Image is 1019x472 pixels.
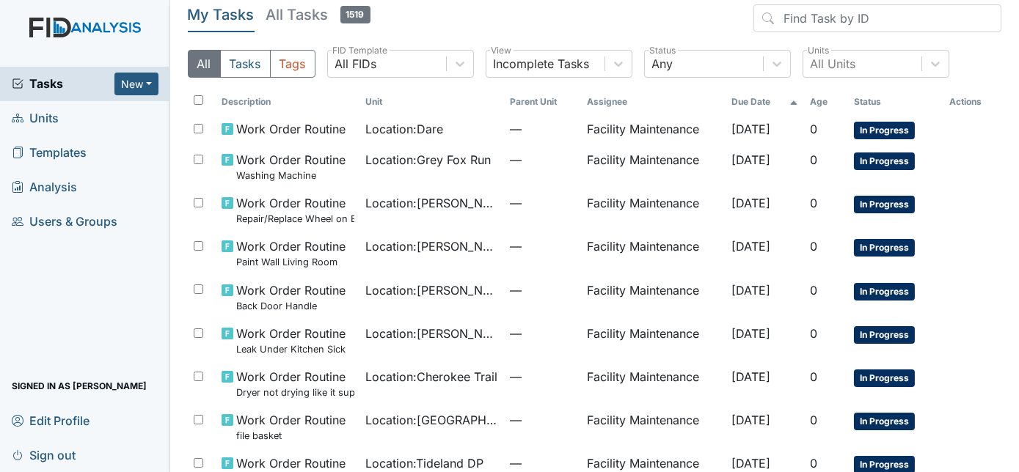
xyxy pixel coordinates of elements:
[731,369,770,384] span: [DATE]
[236,342,346,356] small: Leak Under Kitchen Sick
[854,283,915,300] span: In Progress
[12,409,90,432] span: Edit Profile
[114,73,158,95] button: New
[731,122,770,136] span: [DATE]
[510,120,575,138] span: —
[731,326,770,341] span: [DATE]
[366,411,499,429] span: Location : [GEOGRAPHIC_DATA]
[581,319,726,362] td: Facility Maintenance
[266,4,370,25] h5: All Tasks
[188,50,315,78] div: Type filter
[340,6,370,23] span: 1519
[854,152,915,170] span: In Progress
[366,151,492,169] span: Location : Grey Fox Run
[12,210,117,233] span: Users & Groups
[731,239,770,254] span: [DATE]
[854,369,915,387] span: In Progress
[810,413,817,427] span: 0
[652,55,673,73] div: Any
[854,413,915,430] span: In Progress
[510,281,575,299] span: —
[366,454,484,472] span: Location : Tideland DP
[848,89,943,114] th: Toggle SortBy
[510,194,575,212] span: —
[194,95,203,105] input: Toggle All Rows Selected
[581,145,726,188] td: Facility Maintenance
[366,281,499,299] span: Location : [PERSON_NAME] St.
[188,4,255,25] h5: My Tasks
[581,89,726,114] th: Assignee
[804,89,848,114] th: Toggle SortBy
[854,122,915,139] span: In Progress
[236,212,354,226] small: Repair/Replace Wheel on Bed
[188,50,221,78] button: All
[12,443,76,466] span: Sign out
[236,411,346,443] span: Work Order Routine file basket
[753,4,1001,32] input: Find Task by ID
[510,151,575,169] span: —
[236,151,346,182] span: Work Order Routine Washing Machine
[510,454,575,472] span: —
[510,368,575,386] span: —
[366,120,444,138] span: Location : Dare
[581,276,726,319] td: Facility Maintenance
[731,283,770,298] span: [DATE]
[726,89,803,114] th: Toggle SortBy
[236,368,354,399] span: Work Order Routine Dryer not drying like it supposed to
[731,152,770,167] span: [DATE]
[12,141,87,164] span: Templates
[236,429,346,443] small: file basket
[731,196,770,210] span: [DATE]
[236,281,346,313] span: Work Order Routine Back Door Handle
[220,50,271,78] button: Tasks
[810,122,817,136] span: 0
[236,325,346,356] span: Work Order Routine Leak Under Kitchen Sick
[581,362,726,405] td: Facility Maintenance
[581,405,726,449] td: Facility Maintenance
[510,237,575,255] span: —
[236,194,354,226] span: Work Order Routine Repair/Replace Wheel on Bed
[12,107,59,130] span: Units
[366,237,499,255] span: Location : [PERSON_NAME] St.
[504,89,581,114] th: Toggle SortBy
[335,55,377,73] div: All FIDs
[236,299,346,313] small: Back Door Handle
[810,152,817,167] span: 0
[236,237,346,269] span: Work Order Routine Paint Wall Living Room
[810,456,817,471] span: 0
[270,50,315,78] button: Tags
[236,169,346,182] small: Washing Machine
[360,89,505,114] th: Toggle SortBy
[810,283,817,298] span: 0
[510,325,575,342] span: —
[12,375,147,397] span: Signed in as [PERSON_NAME]
[236,454,346,472] span: Work Order Routine
[12,75,114,92] a: Tasks
[216,89,360,114] th: Toggle SortBy
[581,188,726,232] td: Facility Maintenance
[854,239,915,257] span: In Progress
[510,411,575,429] span: —
[810,326,817,341] span: 0
[236,255,346,269] small: Paint Wall Living Room
[731,456,770,471] span: [DATE]
[811,55,856,73] div: All Units
[810,369,817,384] span: 0
[366,194,499,212] span: Location : [PERSON_NAME] St.
[581,232,726,275] td: Facility Maintenance
[236,120,346,138] span: Work Order Routine
[810,239,817,254] span: 0
[236,386,354,399] small: Dryer not drying like it supposed to
[366,368,498,386] span: Location : Cherokee Trail
[854,196,915,213] span: In Progress
[581,114,726,145] td: Facility Maintenance
[366,325,499,342] span: Location : [PERSON_NAME] St.
[810,196,817,210] span: 0
[731,413,770,427] span: [DATE]
[943,89,1001,114] th: Actions
[12,176,77,199] span: Analysis
[494,55,590,73] div: Incomplete Tasks
[854,326,915,344] span: In Progress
